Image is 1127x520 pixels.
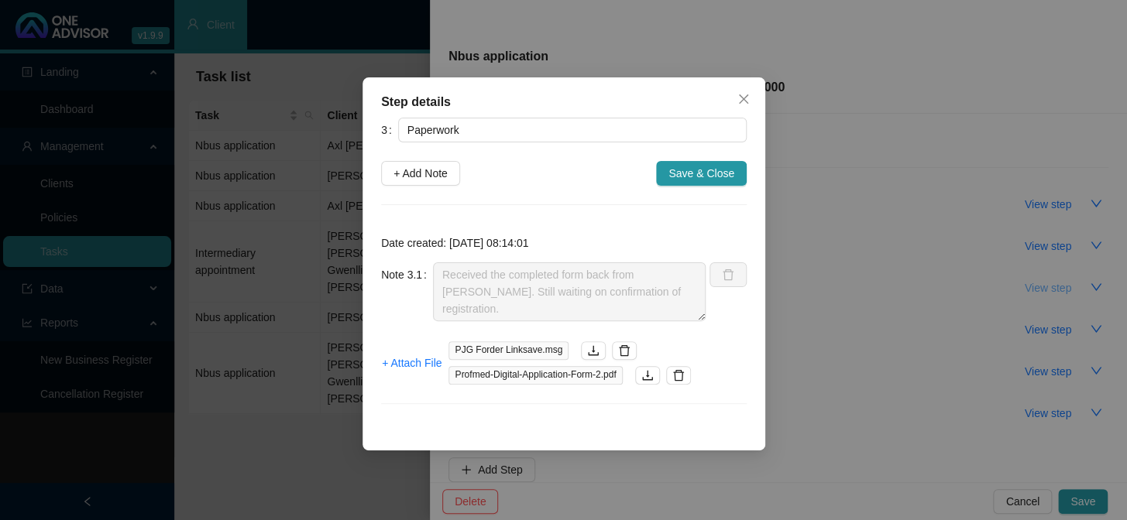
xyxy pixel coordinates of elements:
[381,234,747,251] p: Date created: [DATE] 08:14:01
[448,341,569,360] span: PJG Forder Linksave.msg
[737,93,750,105] span: close
[381,161,460,186] button: + Add Note
[382,354,442,371] span: + Attach File
[656,161,747,186] button: Save & Close
[672,369,684,381] span: delete
[448,366,622,385] span: Profmed-Digital-Application-Form-2.pdf
[641,369,653,381] span: download
[381,118,398,142] label: 3
[618,344,631,357] span: delete
[668,165,734,182] span: Save & Close
[381,93,747,111] div: Step details
[381,351,442,375] button: + Attach File
[587,344,600,357] span: download
[432,262,705,321] textarea: Received the completed form back from [PERSON_NAME]. Still waiting on confirmation of registration.
[393,165,448,182] span: + Add Note
[381,262,433,287] label: Note 3.1
[731,87,756,111] button: Close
